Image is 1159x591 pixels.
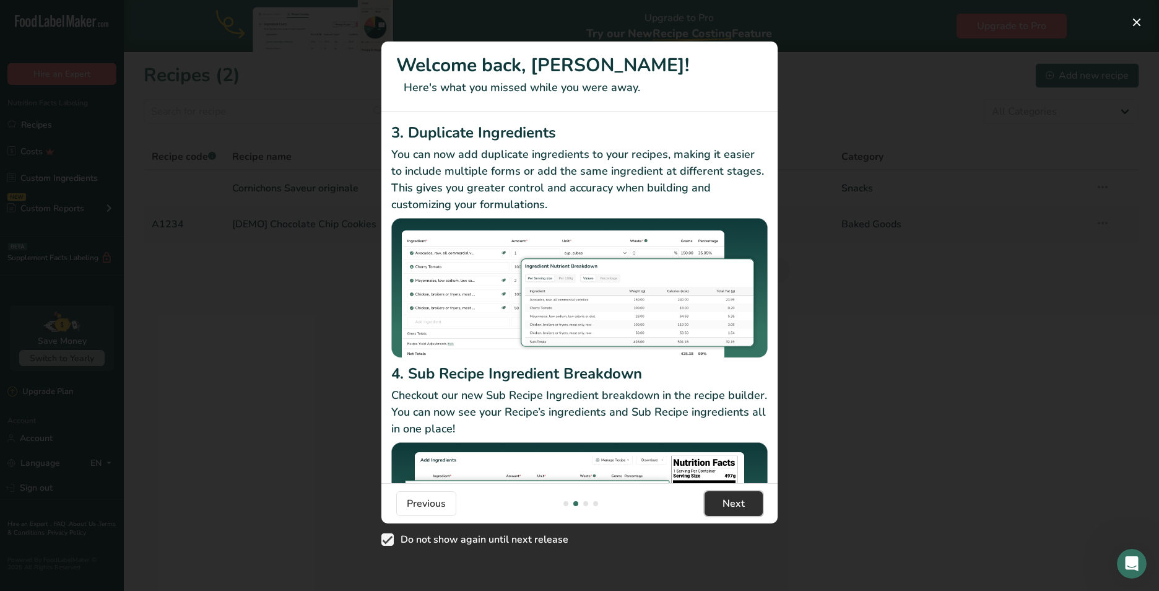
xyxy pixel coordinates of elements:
button: Previous [396,491,456,516]
p: Checkout our new Sub Recipe Ingredient breakdown in the recipe builder. You can now see your Reci... [391,387,768,437]
img: Sub Recipe Ingredient Breakdown [391,442,768,583]
img: Duplicate Ingredients [391,218,768,359]
span: Do not show again until next release [394,533,568,546]
iframe: Intercom live chat [1117,549,1147,579]
span: Previous [407,496,446,511]
button: Next [705,491,763,516]
p: You can now add duplicate ingredients to your recipes, making it easier to include multiple forms... [391,146,768,213]
h2: 4. Sub Recipe Ingredient Breakdown [391,362,768,385]
span: Next [723,496,745,511]
h2: 3. Duplicate Ingredients [391,121,768,144]
h1: Welcome back, [PERSON_NAME]! [396,51,763,79]
p: Here's what you missed while you were away. [396,79,763,96]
